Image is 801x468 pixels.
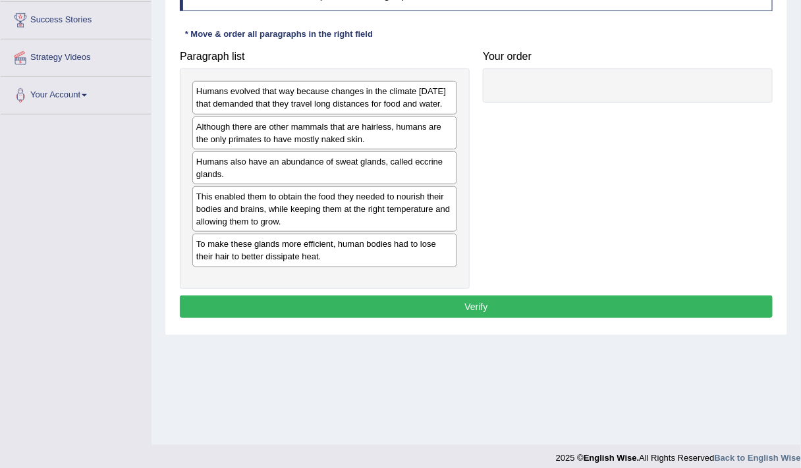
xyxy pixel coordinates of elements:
[556,445,801,464] div: 2025 © All Rights Reserved
[192,234,457,267] div: To make these glands more efficient, human bodies had to lose their hair to better dissipate heat.
[180,296,773,318] button: Verify
[1,2,151,35] a: Success Stories
[483,51,773,63] h4: Your order
[1,39,151,72] a: Strategy Videos
[180,28,378,40] div: * Move & order all paragraphs in the right field
[584,453,639,463] strong: English Wise.
[192,81,457,114] div: Humans evolved that way because changes in the climate [DATE] that demanded that they travel long...
[180,51,470,63] h4: Paragraph list
[715,453,801,463] a: Back to English Wise
[1,77,151,110] a: Your Account
[192,151,457,184] div: Humans also have an abundance of sweat glands, called eccrine glands.
[192,186,457,232] div: This enabled them to obtain the food they needed to nourish their bodies and brains, while keepin...
[192,117,457,149] div: Although there are other mammals that are hairless, humans are the only primates to have mostly n...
